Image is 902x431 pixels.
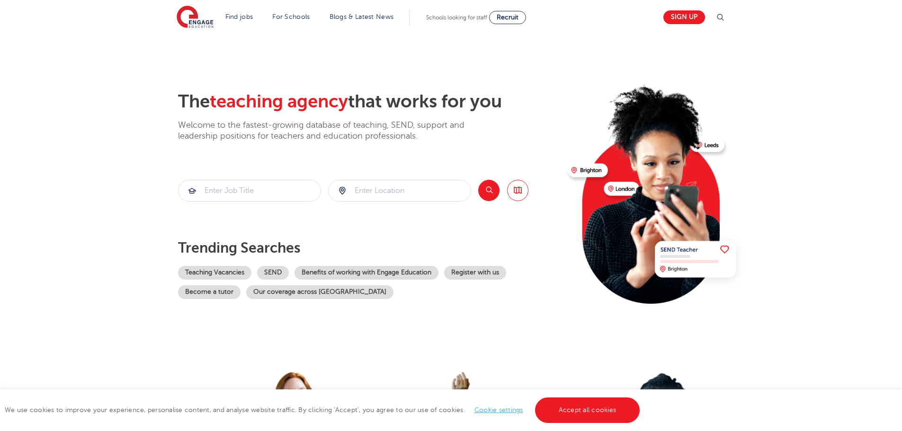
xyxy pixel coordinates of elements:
[178,120,491,142] p: Welcome to the fastest-growing database of teaching, SEND, support and leadership positions for t...
[489,11,526,24] a: Recruit
[178,239,560,256] p: Trending searches
[497,14,518,21] span: Recruit
[328,180,471,202] div: Submit
[178,180,321,202] div: Submit
[535,397,640,423] a: Accept all cookies
[426,14,487,21] span: Schools looking for staff
[330,13,394,20] a: Blogs & Latest News
[178,266,251,280] a: Teaching Vacancies
[444,266,506,280] a: Register with us
[210,91,348,112] span: teaching agency
[478,180,500,201] button: Search
[663,10,705,24] a: Sign up
[177,6,214,29] img: Engage Education
[329,180,471,201] input: Submit
[257,266,289,280] a: SEND
[5,406,642,413] span: We use cookies to improve your experience, personalise content, and analyse website traffic. By c...
[474,406,523,413] a: Cookie settings
[178,285,241,299] a: Become a tutor
[272,13,310,20] a: For Schools
[225,13,253,20] a: Find jobs
[246,285,393,299] a: Our coverage across [GEOGRAPHIC_DATA]
[179,180,321,201] input: Submit
[295,266,438,280] a: Benefits of working with Engage Education
[178,91,560,113] h2: The that works for you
